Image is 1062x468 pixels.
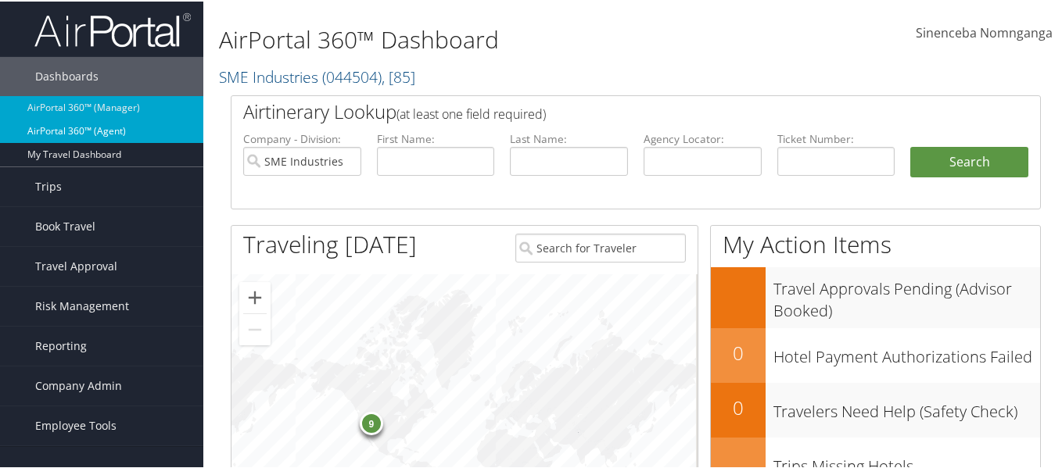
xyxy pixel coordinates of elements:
[711,338,766,365] h2: 0
[35,245,117,284] span: Travel Approval
[515,232,686,261] input: Search for Traveler
[239,313,271,344] button: Zoom out
[916,8,1053,56] a: Sinenceba Nomnganga
[35,166,62,205] span: Trips
[219,22,775,55] h1: AirPortal 360™ Dashboard
[35,285,129,324] span: Risk Management
[910,145,1028,177] button: Search
[644,130,762,145] label: Agency Locator:
[35,325,87,364] span: Reporting
[916,23,1053,40] span: Sinenceba Nomnganga
[35,205,95,245] span: Book Travel
[382,65,415,86] span: , [ 85 ]
[243,227,417,259] h1: Traveling [DATE]
[773,269,1040,320] h3: Travel Approvals Pending (Advisor Booked)
[711,393,766,420] h2: 0
[243,130,361,145] label: Company - Division:
[34,10,191,47] img: airportal-logo.png
[711,227,1040,259] h1: My Action Items
[510,130,628,145] label: Last Name:
[239,280,271,312] button: Zoom in
[396,104,546,121] span: (at least one field required)
[35,55,99,95] span: Dashboards
[219,65,415,86] a: SME Industries
[777,130,895,145] label: Ticket Number:
[35,365,122,404] span: Company Admin
[243,97,961,123] h2: Airtinerary Lookup
[35,405,117,444] span: Employee Tools
[711,266,1040,326] a: Travel Approvals Pending (Advisor Booked)
[711,327,1040,381] a: 0Hotel Payment Authorizations Failed
[322,65,382,86] span: ( 044504 )
[360,410,383,434] div: 9
[711,381,1040,436] a: 0Travelers Need Help (Safety Check)
[377,130,495,145] label: First Name:
[773,391,1040,421] h3: Travelers Need Help (Safety Check)
[773,337,1040,366] h3: Hotel Payment Authorizations Failed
